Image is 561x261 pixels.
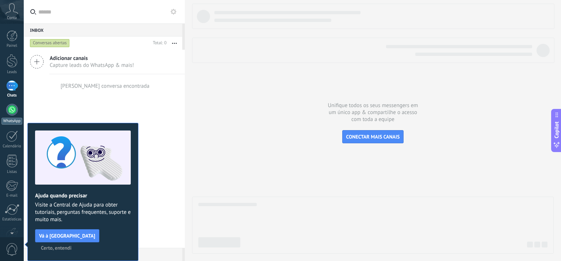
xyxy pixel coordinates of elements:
span: Capture leads do WhatsApp & mais! [50,62,134,69]
button: Certo, entendi [38,242,75,253]
div: [PERSON_NAME] conversa encontrada [61,83,150,90]
span: Visite a Central de Ajuda para obter tutoriais, perguntas frequentes, suporte e muito mais. [35,201,131,223]
div: Total: 0 [150,39,167,47]
span: Adicionar canais [50,55,134,62]
button: CONECTAR MAIS CANAIS [342,130,404,143]
div: Inbox [24,23,182,37]
span: Certo, entendi [41,245,72,250]
h2: Ajuda quando precisar [35,192,131,199]
div: Calendário [1,144,23,149]
div: Listas [1,170,23,174]
div: E-mail [1,193,23,198]
button: Vá à [GEOGRAPHIC_DATA] [35,229,99,242]
span: CONECTAR MAIS CANAIS [346,133,400,140]
div: Estatísticas [1,217,23,222]
div: Conversas abertas [30,39,70,48]
span: Vá à [GEOGRAPHIC_DATA] [39,233,95,238]
div: Painel [1,43,23,48]
span: Copilot [553,122,560,139]
div: WhatsApp [1,118,22,125]
span: Conta [7,16,17,20]
div: Leads [1,70,23,75]
div: Chats [1,93,23,98]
